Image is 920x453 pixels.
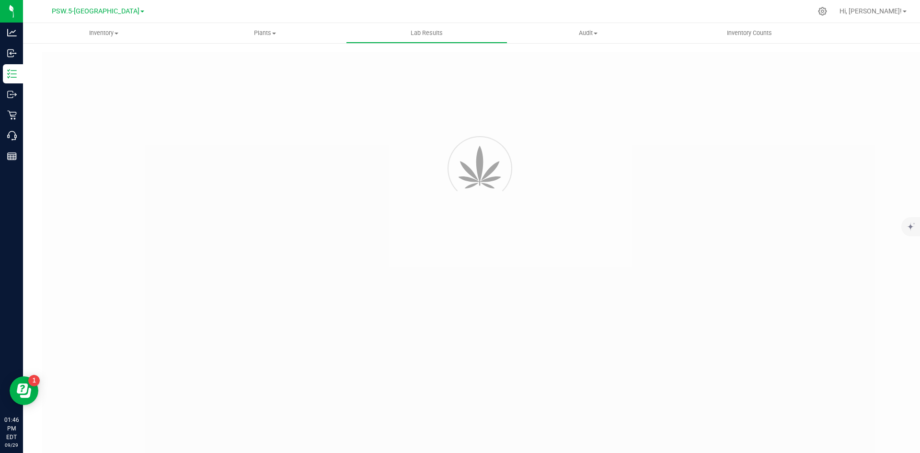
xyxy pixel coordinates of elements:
inline-svg: Analytics [7,28,17,37]
span: Lab Results [398,29,456,37]
a: Inventory [23,23,184,43]
iframe: Resource center [10,376,38,405]
a: Audit [507,23,669,43]
span: PSW.5-[GEOGRAPHIC_DATA] [52,7,139,15]
span: Audit [508,29,668,37]
a: Plants [184,23,346,43]
inline-svg: Outbound [7,90,17,99]
inline-svg: Inventory [7,69,17,79]
inline-svg: Retail [7,110,17,120]
inline-svg: Reports [7,151,17,161]
iframe: Resource center unread badge [28,375,40,386]
p: 09/29 [4,441,19,449]
a: Lab Results [346,23,507,43]
inline-svg: Inbound [7,48,17,58]
p: 01:46 PM EDT [4,416,19,441]
div: Manage settings [816,7,828,16]
span: Plants [185,29,345,37]
span: Inventory [23,29,184,37]
span: Inventory Counts [714,29,785,37]
span: Hi, [PERSON_NAME]! [839,7,902,15]
a: Inventory Counts [669,23,830,43]
inline-svg: Call Center [7,131,17,140]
